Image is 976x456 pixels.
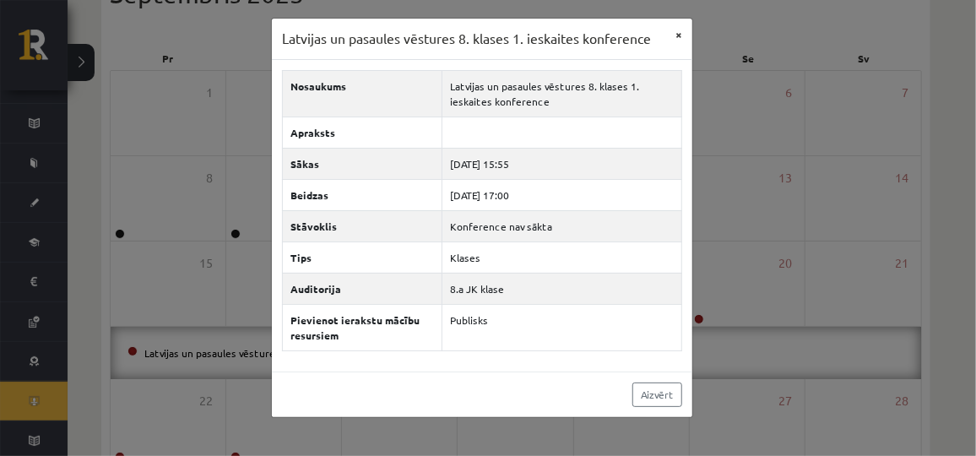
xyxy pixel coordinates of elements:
th: Beidzas [283,179,442,210]
a: Aizvērt [632,383,682,407]
td: Publisks [442,304,682,350]
th: Pievienot ierakstu mācību resursiem [283,304,442,350]
th: Tips [283,242,442,273]
td: [DATE] 17:00 [442,179,682,210]
button: × [665,19,692,51]
th: Apraksts [283,117,442,148]
th: Nosaukums [283,70,442,117]
td: Latvijas un pasaules vēstures 8. klases 1. ieskaites konference [442,70,682,117]
td: Klases [442,242,682,273]
h3: Latvijas un pasaules vēstures 8. klases 1. ieskaites konference [282,29,651,49]
td: Konference nav sākta [442,210,682,242]
th: Stāvoklis [283,210,442,242]
th: Sākas [283,148,442,179]
th: Auditorija [283,273,442,304]
td: [DATE] 15:55 [442,148,682,179]
td: 8.a JK klase [442,273,682,304]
